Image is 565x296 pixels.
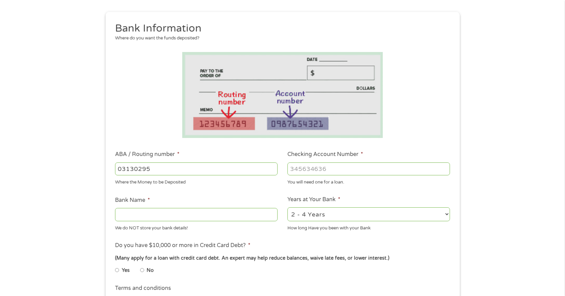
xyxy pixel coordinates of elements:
[287,222,450,231] div: How long Have you been with your Bank
[115,222,278,231] div: We do NOT store your bank details!
[147,267,154,274] label: No
[115,151,180,158] label: ABA / Routing number
[115,242,250,249] label: Do you have $10,000 or more in Credit Card Debt?
[115,22,445,35] h2: Bank Information
[287,162,450,175] input: 345634636
[287,196,340,203] label: Years at Your Bank
[115,162,278,175] input: 263177916
[287,177,450,186] div: You will need one for a loan.
[182,52,383,138] img: Routing number location
[115,35,445,42] div: Where do you want the funds deposited?
[115,285,171,292] label: Terms and conditions
[115,197,150,204] label: Bank Name
[115,177,278,186] div: Where the Money to be Deposited
[287,151,363,158] label: Checking Account Number
[122,267,130,274] label: Yes
[115,255,450,262] div: (Many apply for a loan with credit card debt. An expert may help reduce balances, waive late fees...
